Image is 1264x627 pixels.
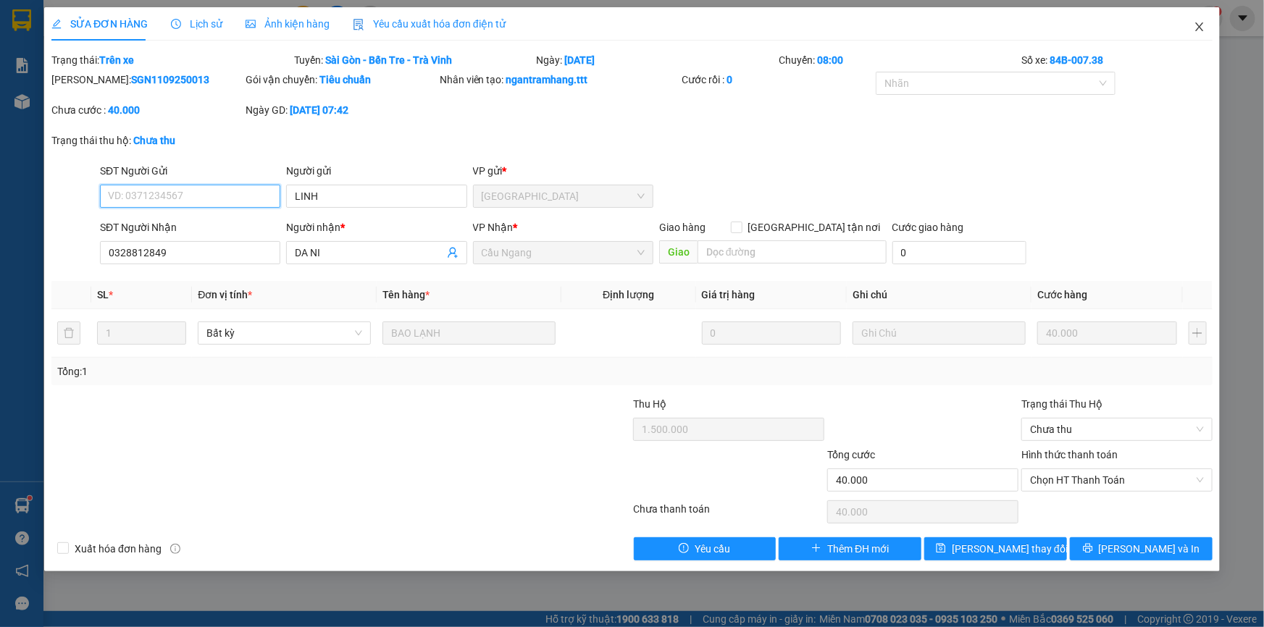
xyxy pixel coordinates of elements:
[702,289,756,300] span: Giá trị hàng
[51,102,243,118] div: Chưa cước :
[51,19,62,29] span: edit
[50,52,293,68] div: Trạng thái:
[1020,52,1214,68] div: Số xe:
[742,219,887,235] span: [GEOGRAPHIC_DATA] tận nơi
[246,19,256,29] span: picture
[246,102,437,118] div: Ngày GD:
[94,12,241,45] div: [GEOGRAPHIC_DATA]
[198,289,252,300] span: Đơn vị tính
[382,289,430,300] span: Tên hàng
[659,222,706,233] span: Giao hàng
[286,163,466,179] div: Người gửi
[99,54,134,66] b: Trên xe
[827,541,889,557] span: Thêm ĐH mới
[97,289,109,300] span: SL
[659,240,698,264] span: Giao
[1021,449,1118,460] label: Hình thức thanh toán
[382,321,556,345] input: VD: Bàn, Ghế
[69,541,167,557] span: Xuất hóa đơn hàng
[1189,321,1207,345] button: plus
[482,185,645,207] span: Sài Gòn
[817,54,843,66] b: 08:00
[440,72,679,88] div: Nhân viên tạo:
[353,19,364,30] img: icon
[293,52,535,68] div: Tuyến:
[847,281,1031,309] th: Ghi chú
[1037,289,1087,300] span: Cước hàng
[1021,396,1213,412] div: Trạng thái Thu Hộ
[535,52,778,68] div: Ngày:
[51,72,243,88] div: [PERSON_NAME]:
[779,537,921,560] button: plusThêm ĐH mới
[171,18,222,30] span: Lịch sử
[777,52,1020,68] div: Chuyến:
[853,321,1026,345] input: Ghi Chú
[632,501,826,526] div: Chưa thanh toán
[170,544,180,554] span: info-circle
[473,163,653,179] div: VP gửi
[246,72,437,88] div: Gói vận chuyển:
[57,321,80,345] button: delete
[827,449,875,460] span: Tổng cước
[698,240,887,264] input: Dọc đường
[319,74,371,85] b: Tiêu chuẩn
[924,537,1067,560] button: save[PERSON_NAME] thay đổi
[11,91,86,109] div: 30.000
[447,247,459,258] span: user-add
[633,398,666,410] span: Thu Hộ
[695,541,730,557] span: Yêu cầu
[51,18,148,30] span: SỬA ĐƠN HÀNG
[94,12,129,28] span: Nhận:
[634,537,777,560] button: exclamation-circleYêu cầu
[171,19,181,29] span: clock-circle
[1070,537,1213,560] button: printer[PERSON_NAME] và In
[1030,469,1204,491] span: Chọn HT Thanh Toán
[11,93,33,108] span: CR :
[100,163,280,179] div: SĐT Người Gửi
[682,72,873,88] div: Cước rồi :
[952,541,1068,557] span: [PERSON_NAME] thay đổi
[94,45,241,62] div: [PERSON_NAME]
[57,363,488,379] div: Tổng: 1
[811,543,821,555] span: plus
[133,135,175,146] b: Chưa thu
[1050,54,1103,66] b: 84B-007.38
[325,54,452,66] b: Sài Gòn - Bến Tre - Trà Vinh
[936,543,946,555] span: save
[679,543,689,555] span: exclamation-circle
[727,74,732,85] b: 0
[286,219,466,235] div: Người nhận
[100,219,280,235] div: SĐT Người Nhận
[246,18,330,30] span: Ảnh kiện hàng
[892,241,1026,264] input: Cước giao hàng
[892,222,964,233] label: Cước giao hàng
[1099,541,1200,557] span: [PERSON_NAME] và In
[131,74,209,85] b: SGN1109250013
[12,14,35,29] span: Gửi:
[290,104,348,116] b: [DATE] 07:42
[108,104,140,116] b: 40.000
[1083,543,1093,555] span: printer
[603,289,654,300] span: Định lượng
[1037,321,1177,345] input: 0
[702,321,842,345] input: 0
[1179,7,1220,48] button: Close
[506,74,588,85] b: ngantramhang.ttt
[1194,21,1205,33] span: close
[482,242,645,264] span: Cầu Ngang
[565,54,595,66] b: [DATE]
[51,132,291,148] div: Trạng thái thu hộ:
[206,322,362,344] span: Bất kỳ
[473,222,514,233] span: VP Nhận
[94,62,241,83] div: 0799664334
[12,12,84,47] div: Cầu Ngang
[353,18,506,30] span: Yêu cầu xuất hóa đơn điện tử
[1030,418,1204,440] span: Chưa thu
